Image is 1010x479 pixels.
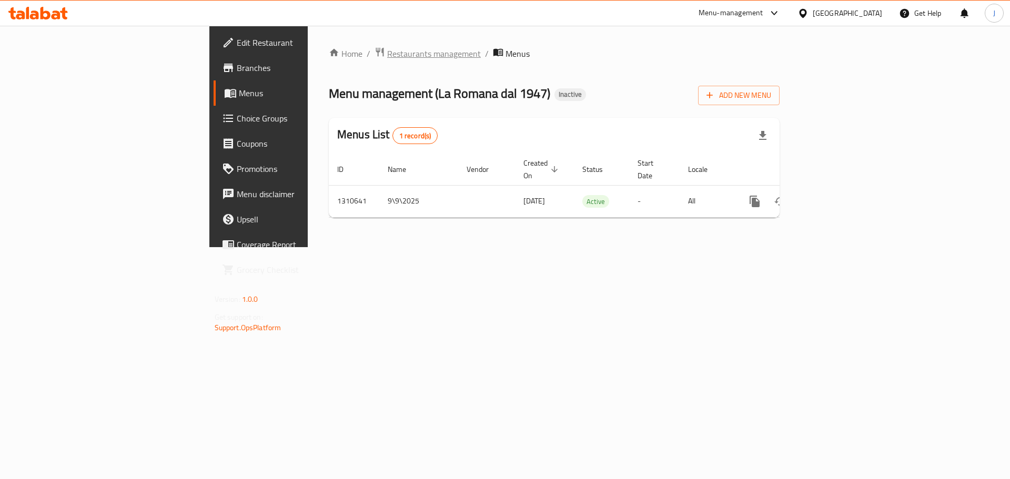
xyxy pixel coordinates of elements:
[734,154,852,186] th: Actions
[214,131,378,156] a: Coupons
[214,80,378,106] a: Menus
[337,127,438,144] h2: Menus List
[237,188,370,200] span: Menu disclaimer
[215,310,263,324] span: Get support on:
[329,154,852,218] table: enhanced table
[237,263,370,276] span: Grocery Checklist
[214,207,378,232] a: Upsell
[467,163,502,176] span: Vendor
[379,185,458,217] td: 9\9\2025
[337,163,357,176] span: ID
[993,7,995,19] span: J
[750,123,775,148] div: Export file
[215,292,240,306] span: Version:
[237,36,370,49] span: Edit Restaurant
[387,47,481,60] span: Restaurants management
[214,181,378,207] a: Menu disclaimer
[237,162,370,175] span: Promotions
[554,88,586,101] div: Inactive
[392,127,438,144] div: Total records count
[698,86,780,105] button: Add New Menu
[329,47,780,60] nav: breadcrumb
[239,87,370,99] span: Menus
[215,321,281,334] a: Support.OpsPlatform
[582,196,609,208] span: Active
[582,163,617,176] span: Status
[375,47,481,60] a: Restaurants management
[214,232,378,257] a: Coverage Report
[237,238,370,251] span: Coverage Report
[638,157,667,182] span: Start Date
[237,62,370,74] span: Branches
[388,163,420,176] span: Name
[329,81,550,105] span: Menu management ( La Romana dal 1947 )
[237,137,370,150] span: Coupons
[214,55,378,80] a: Branches
[629,185,680,217] td: -
[523,157,561,182] span: Created On
[699,7,763,19] div: Menu-management
[680,185,734,217] td: All
[214,156,378,181] a: Promotions
[393,131,438,141] span: 1 record(s)
[237,112,370,125] span: Choice Groups
[237,213,370,226] span: Upsell
[214,257,378,282] a: Grocery Checklist
[767,189,793,214] button: Change Status
[742,189,767,214] button: more
[485,47,489,60] li: /
[242,292,258,306] span: 1.0.0
[813,7,882,19] div: [GEOGRAPHIC_DATA]
[582,195,609,208] div: Active
[688,163,721,176] span: Locale
[523,194,545,208] span: [DATE]
[506,47,530,60] span: Menus
[214,30,378,55] a: Edit Restaurant
[706,89,771,102] span: Add New Menu
[214,106,378,131] a: Choice Groups
[554,90,586,99] span: Inactive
